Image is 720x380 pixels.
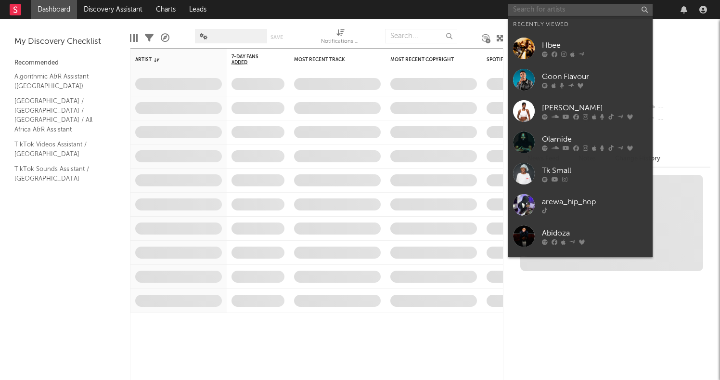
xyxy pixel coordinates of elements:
[14,57,116,69] div: Recommended
[161,24,169,52] div: A&R Pipeline
[542,165,648,176] div: Tk Small
[508,221,653,252] a: Abidoza
[542,227,648,239] div: Abidoza
[130,24,138,52] div: Edit Columns
[508,95,653,127] a: [PERSON_NAME]
[321,24,360,52] div: Notifications (Artist)
[321,36,360,48] div: Notifications (Artist)
[508,252,653,283] a: Marioo
[542,71,648,82] div: Goon Flavour
[508,189,653,221] a: arewa_hip_hop
[508,64,653,95] a: Goon Flavour
[487,57,559,63] div: Spotify Monthly Listeners
[508,127,653,158] a: Olamide
[270,35,283,40] button: Save
[390,57,463,63] div: Most Recent Copyright
[231,54,270,66] span: 7-Day Fans Added
[646,114,710,126] div: --
[508,158,653,189] a: Tk Small
[542,39,648,51] div: Hbee
[646,101,710,114] div: --
[542,102,648,114] div: [PERSON_NAME]
[542,133,648,145] div: Olamide
[14,139,106,159] a: TikTok Videos Assistant / [GEOGRAPHIC_DATA]
[145,24,154,52] div: Filters
[513,19,648,30] div: Recently Viewed
[508,33,653,64] a: Hbee
[385,29,457,43] input: Search...
[508,4,653,16] input: Search for artists
[14,96,106,134] a: [GEOGRAPHIC_DATA] / [GEOGRAPHIC_DATA] / [GEOGRAPHIC_DATA] / All Africa A&R Assistant
[294,57,366,63] div: Most Recent Track
[135,57,207,63] div: Artist
[542,196,648,208] div: arewa_hip_hop
[14,36,116,48] div: My Discovery Checklist
[14,164,106,183] a: TikTok Sounds Assistant / [GEOGRAPHIC_DATA]
[14,71,106,91] a: Algorithmic A&R Assistant ([GEOGRAPHIC_DATA])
